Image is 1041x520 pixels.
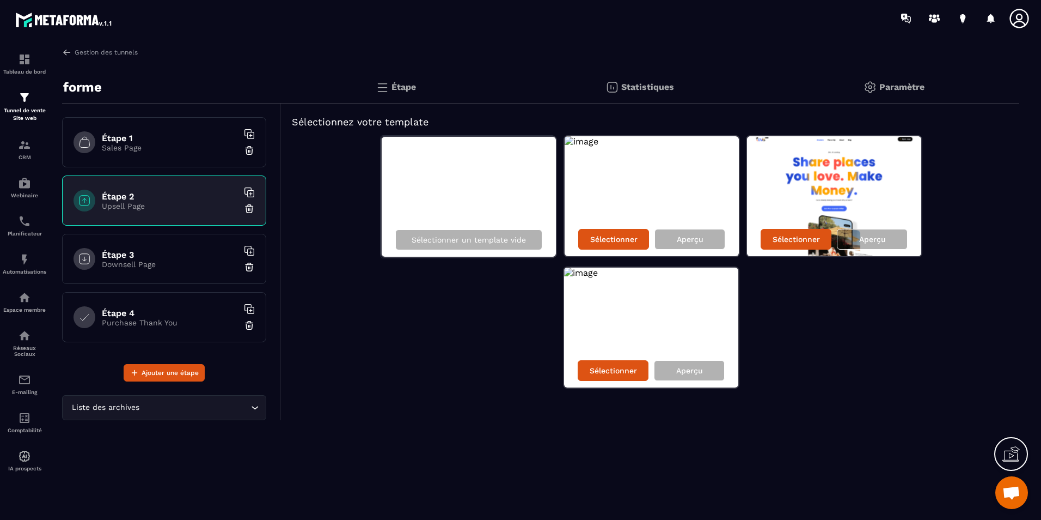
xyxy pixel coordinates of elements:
[3,321,46,365] a: social-networksocial-networkRéseaux Sociaux
[677,235,703,244] p: Aperçu
[62,47,138,57] a: Gestion des tunnels
[3,107,46,122] p: Tunnel de vente Site web
[773,235,820,244] p: Sélectionner
[3,192,46,198] p: Webinaire
[3,403,46,442] a: accountantaccountantComptabilité
[3,365,46,403] a: emailemailE-mailing
[18,291,31,304] img: automations
[18,138,31,152] img: formation
[412,235,526,244] p: Sélectionner un template vide
[102,133,238,143] h6: Étape 1
[590,366,637,375] p: Sélectionner
[565,136,598,147] img: image
[3,83,46,130] a: formationformationTunnel de vente Site web
[102,260,238,269] p: Downsell Page
[391,82,416,92] p: Étape
[102,308,238,318] h6: Étape 4
[63,76,102,98] p: forme
[3,130,46,168] a: formationformationCRM
[621,82,674,92] p: Statistiques
[3,45,46,83] a: formationformationTableau de bord
[244,262,255,273] img: trash
[102,250,238,260] h6: Étape 3
[676,366,703,375] p: Aperçu
[102,143,238,152] p: Sales Page
[142,402,248,414] input: Search for option
[747,136,921,256] img: image
[244,203,255,214] img: trash
[564,268,598,278] img: image
[18,91,31,104] img: formation
[18,177,31,190] img: automations
[102,191,238,202] h6: Étape 2
[124,364,205,382] button: Ajouter une étape
[18,373,31,386] img: email
[859,235,886,244] p: Aperçu
[18,253,31,266] img: automations
[62,395,266,420] div: Search for option
[879,82,924,92] p: Paramètre
[3,154,46,160] p: CRM
[18,412,31,425] img: accountant
[15,10,113,29] img: logo
[102,202,238,210] p: Upsell Page
[3,345,46,357] p: Réseaux Sociaux
[3,207,46,245] a: schedulerschedulerPlanificateur
[69,402,142,414] span: Liste des archives
[3,465,46,471] p: IA prospects
[102,318,238,327] p: Purchase Thank You
[18,53,31,66] img: formation
[142,367,199,378] span: Ajouter une étape
[244,320,255,331] img: trash
[3,69,46,75] p: Tableau de bord
[376,81,389,94] img: bars.0d591741.svg
[292,114,1008,130] h5: Sélectionnez votre template
[590,235,638,244] p: Sélectionner
[3,389,46,395] p: E-mailing
[605,81,619,94] img: stats.20deebd0.svg
[3,307,46,313] p: Espace membre
[3,427,46,433] p: Comptabilité
[62,47,72,57] img: arrow
[18,329,31,342] img: social-network
[3,245,46,283] a: automationsautomationsAutomatisations
[3,168,46,207] a: automationsautomationsWebinaire
[18,450,31,463] img: automations
[244,145,255,156] img: trash
[3,231,46,237] p: Planificateur
[18,215,31,228] img: scheduler
[3,269,46,275] p: Automatisations
[3,283,46,321] a: automationsautomationsEspace membre
[864,81,877,94] img: setting-gr.5f69749f.svg
[995,476,1028,509] div: Ouvrir le chat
